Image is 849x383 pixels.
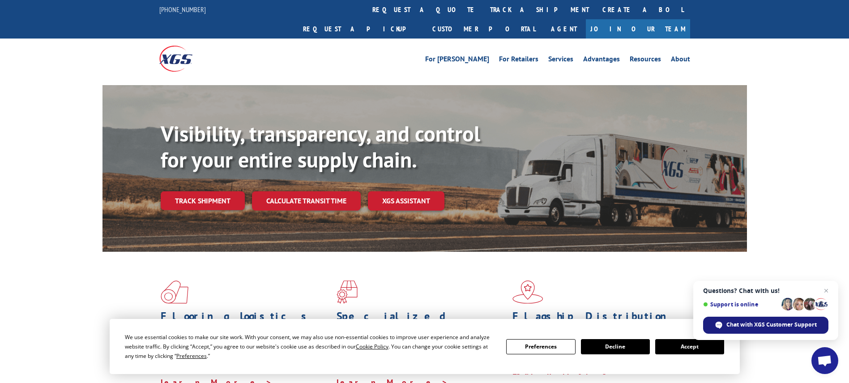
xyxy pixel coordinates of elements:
[499,56,538,65] a: For Retailers
[583,56,620,65] a: Advantages
[726,321,817,329] span: Chat with XGS Customer Support
[542,19,586,39] a: Agent
[548,56,573,65] a: Services
[252,191,361,211] a: Calculate transit time
[655,339,724,354] button: Accept
[161,120,480,173] b: Visibility, transparency, and control for your entire supply chain.
[159,5,206,14] a: [PHONE_NUMBER]
[512,280,543,304] img: xgs-icon-flagship-distribution-model-red
[811,347,838,374] a: Open chat
[161,191,245,210] a: Track shipment
[125,332,495,361] div: We use essential cookies to make our site work. With your consent, we may also use non-essential ...
[586,19,690,39] a: Join Our Team
[426,19,542,39] a: Customer Portal
[703,287,828,294] span: Questions? Chat with us!
[368,191,444,211] a: XGS ASSISTANT
[512,311,682,337] h1: Flagship Distribution Model
[296,19,426,39] a: Request a pickup
[161,311,330,337] h1: Flooring Logistics Solutions
[671,56,690,65] a: About
[337,311,506,337] h1: Specialized Freight Experts
[512,366,624,377] a: Learn More >
[581,339,650,354] button: Decline
[110,319,740,374] div: Cookie Consent Prompt
[161,280,188,304] img: xgs-icon-total-supply-chain-intelligence-red
[703,317,828,334] span: Chat with XGS Customer Support
[506,339,575,354] button: Preferences
[425,56,489,65] a: For [PERSON_NAME]
[703,301,778,308] span: Support is online
[337,280,358,304] img: xgs-icon-focused-on-flooring-red
[630,56,661,65] a: Resources
[176,352,207,360] span: Preferences
[356,343,388,350] span: Cookie Policy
